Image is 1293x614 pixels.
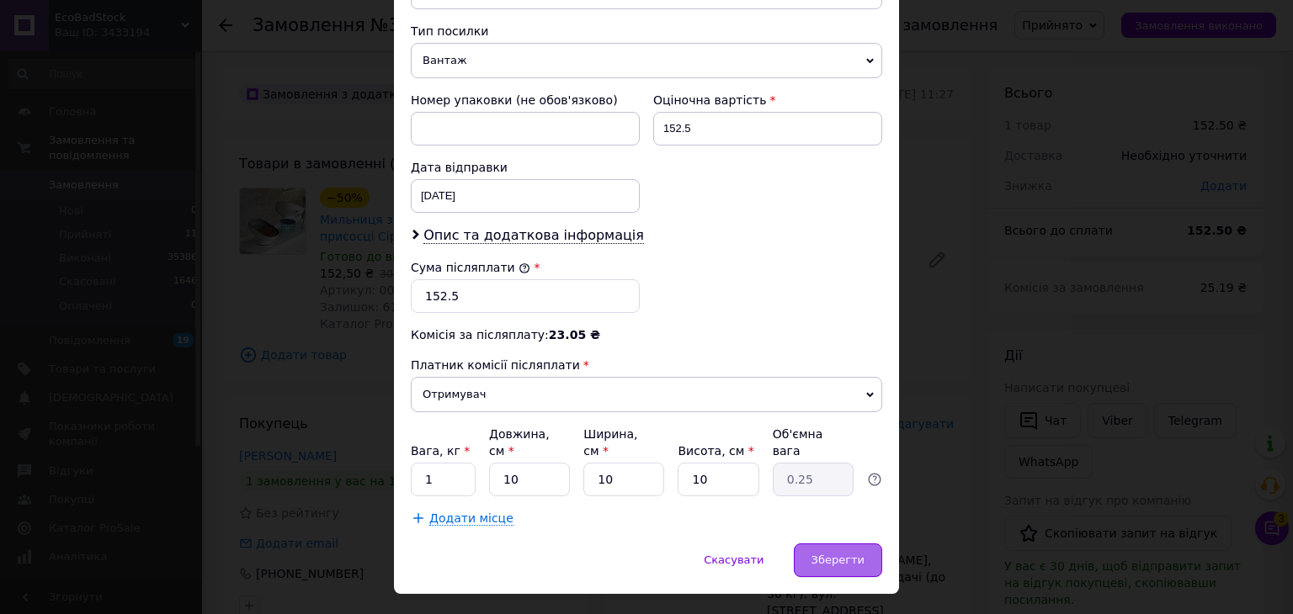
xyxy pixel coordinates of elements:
[773,426,854,459] div: Об'ємна вага
[411,159,640,176] div: Дата відправки
[678,444,753,458] label: Висота, см
[423,227,644,244] span: Опис та додаткова інформація
[411,444,470,458] label: Вага, кг
[653,92,882,109] div: Оціночна вартість
[811,553,865,566] span: Зберегти
[549,328,600,341] span: 23.05 ₴
[411,43,882,78] span: Вантаж
[489,427,550,458] label: Довжина, см
[429,511,513,526] span: Додати місце
[411,261,530,274] label: Сума післяплати
[411,92,640,109] div: Номер упаковки (не обов'язково)
[411,358,580,372] span: Платник комісії післяплати
[411,377,882,412] span: Отримувач
[411,24,488,38] span: Тип посилки
[583,427,637,458] label: Ширина, см
[704,553,764,566] span: Скасувати
[411,326,882,343] div: Комісія за післяплату:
